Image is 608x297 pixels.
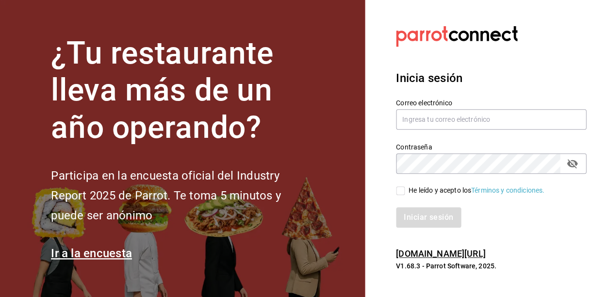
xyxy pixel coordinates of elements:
h2: Participa en la encuesta oficial del Industry Report 2025 de Parrot. Te toma 5 minutos y puede se... [51,166,313,225]
a: [DOMAIN_NAME][URL] [396,248,485,259]
input: Ingresa tu correo electrónico [396,109,586,130]
label: Correo electrónico [396,99,586,106]
button: passwordField [564,155,580,172]
a: Términos y condiciones. [471,186,544,194]
label: Contraseña [396,143,586,150]
p: V1.68.3 - Parrot Software, 2025. [396,261,585,271]
h1: ¿Tu restaurante lleva más de un año operando? [51,35,313,147]
h3: Inicia sesión [396,69,585,87]
a: Ir a la encuesta [51,247,132,260]
div: He leído y acepto los [409,185,544,196]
